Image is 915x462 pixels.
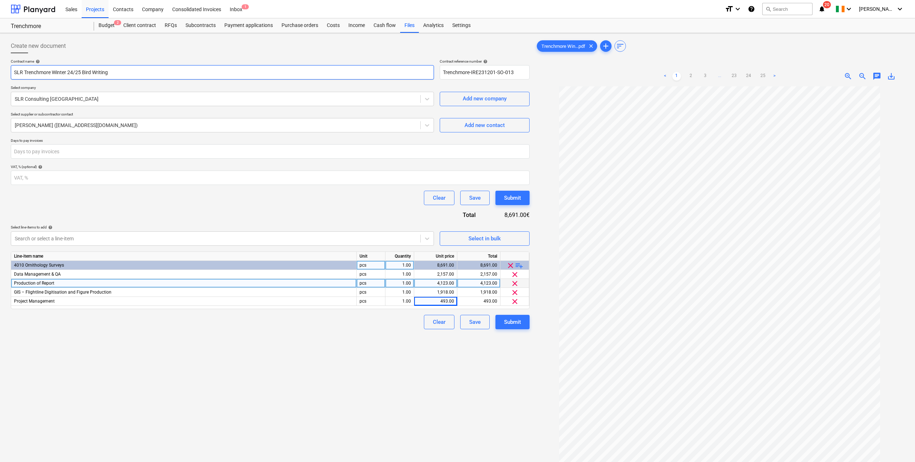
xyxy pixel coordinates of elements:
[400,18,419,33] a: Files
[687,72,695,81] a: Page 2
[733,5,742,13] i: keyboard_arrow_down
[672,72,681,81] a: Page 1 is your current page
[11,23,86,30] div: Trenchmore
[47,225,52,230] span: help
[14,263,64,268] span: 4010 Ornithology Surveys
[34,59,40,64] span: help
[511,270,519,279] span: clear
[511,288,519,297] span: clear
[601,42,610,50] span: add
[357,288,385,297] div: pcs
[11,42,66,50] span: Create new document
[495,191,530,205] button: Submit
[463,94,507,103] div: Add new company
[14,272,61,277] span: Data Management & QA
[537,40,597,52] div: Trenchmore Win...pdf
[369,18,400,33] a: Cash flow
[11,171,530,185] input: VAT, %
[482,59,488,64] span: help
[242,4,249,9] span: 1
[220,18,277,33] a: Payment applications
[388,297,411,306] div: 1.00
[322,18,344,33] a: Costs
[11,65,434,80] input: Document name
[277,18,322,33] a: Purchase orders
[357,261,385,270] div: pcs
[511,297,519,306] span: clear
[460,279,497,288] div: 4,123.00
[440,59,530,64] div: Contract reference number
[765,6,771,12] span: search
[465,121,505,130] div: Add new contact
[460,297,497,306] div: 493.00
[744,72,753,81] a: Page 24
[419,18,448,33] a: Analytics
[14,299,55,304] span: Project Management
[11,144,530,159] input: Days to pay invoices
[433,193,445,203] div: Clear
[436,211,487,219] div: Total
[701,72,710,81] a: Page 3
[504,317,521,327] div: Submit
[506,261,515,270] span: clear
[725,5,733,13] i: format_size
[11,252,357,261] div: Line-item name
[181,18,220,33] a: Subcontracts
[388,270,411,279] div: 1.00
[424,315,454,329] button: Clear
[495,315,530,329] button: Submit
[715,72,724,81] span: ...
[448,18,475,33] a: Settings
[417,288,454,297] div: 1,918.00
[759,72,767,81] a: Page 25
[344,18,369,33] a: Income
[661,72,669,81] a: Previous page
[357,297,385,306] div: pcs
[587,42,595,50] span: clear
[11,59,434,64] div: Contract name
[858,72,867,81] span: zoom_out
[844,72,852,81] span: zoom_in
[417,279,454,288] div: 4,123.00
[114,20,121,25] span: 2
[11,164,530,169] div: VAT, % (optional)
[388,261,411,270] div: 1.00
[460,315,490,329] button: Save
[160,18,181,33] a: RFQs
[417,270,454,279] div: 2,157.00
[440,65,530,80] input: Reference number
[511,279,519,288] span: clear
[616,42,625,50] span: sort
[357,252,385,261] div: Unit
[504,193,521,203] div: Submit
[357,270,385,279] div: pcs
[845,5,853,13] i: keyboard_arrow_down
[385,252,414,261] div: Quantity
[469,317,481,327] div: Save
[11,138,530,144] p: Days to pay invoices
[414,252,457,261] div: Unit price
[94,18,119,33] a: Budget2
[94,18,119,33] div: Budget
[537,44,590,49] span: Trenchmore Win...pdf
[11,112,434,118] p: Select supplier or subcontractor contact
[37,165,42,169] span: help
[873,72,881,81] span: chat
[468,234,501,243] div: Select in bulk
[460,261,497,270] div: 8,691.00
[730,72,738,81] a: Page 23
[457,252,500,261] div: Total
[388,288,411,297] div: 1.00
[119,18,160,33] a: Client contract
[357,279,385,288] div: pcs
[859,6,895,12] span: [PERSON_NAME]
[823,1,831,8] span: 20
